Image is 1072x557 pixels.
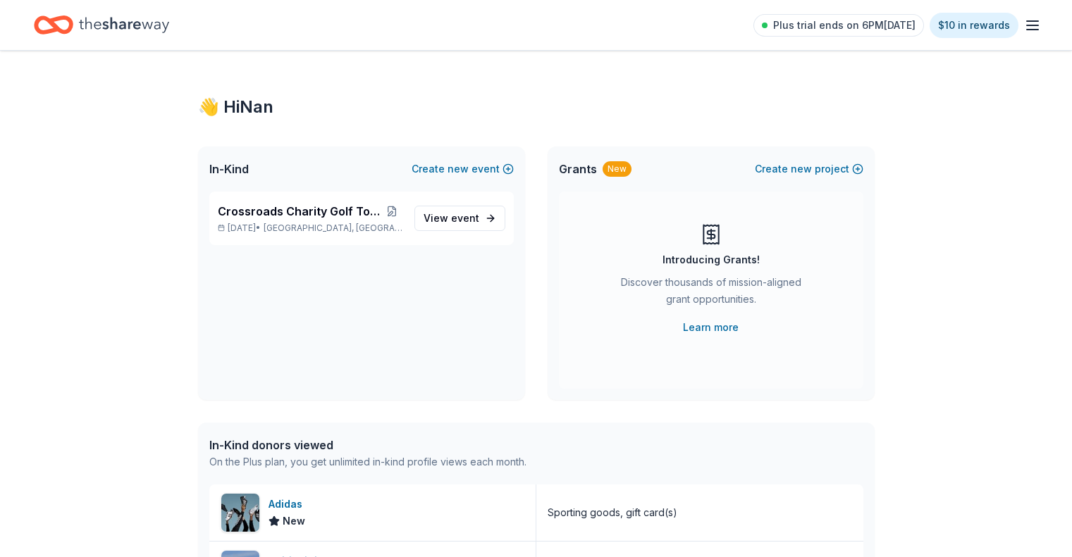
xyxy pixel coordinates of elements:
[412,161,514,177] button: Createnewevent
[773,17,916,34] span: Plus trial ends on 6PM[DATE]
[218,223,403,234] p: [DATE] •
[424,210,479,227] span: View
[663,251,760,268] div: Introducing Grants!
[755,161,863,177] button: Createnewproject
[198,96,875,118] div: 👋 Hi Nan
[414,206,505,231] a: View event
[683,319,739,336] a: Learn more
[269,496,308,513] div: Adidas
[221,494,259,532] img: Image for Adidas
[930,13,1018,38] a: $10 in rewards
[791,161,812,177] span: new
[615,274,807,313] div: Discover thousands of mission-aligned grant opportunities.
[264,223,402,234] span: [GEOGRAPHIC_DATA], [GEOGRAPHIC_DATA]
[209,161,249,177] span: In-Kind
[218,203,381,220] span: Crossroads Charity Golf Tournament
[559,161,597,177] span: Grants
[209,453,526,470] div: On the Plus plan, you get unlimited in-kind profile views each month.
[283,513,305,530] span: New
[548,504,677,521] div: Sporting goods, gift card(s)
[753,14,924,37] a: Plus trial ends on 6PM[DATE]
[451,212,479,224] span: event
[603,161,632,177] div: New
[34,8,169,42] a: Home
[209,437,526,453] div: In-Kind donors viewed
[448,161,469,177] span: new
